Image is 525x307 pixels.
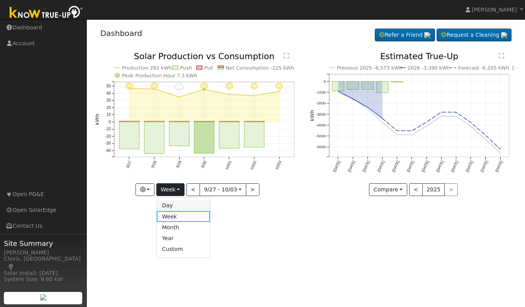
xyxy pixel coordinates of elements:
[125,82,133,90] i: 9/27 - MostlyClear
[337,92,340,95] circle: onclick=""
[174,82,184,90] i: 9/29 - MostlyCloudy
[200,160,207,169] text: 9/30
[381,117,384,120] circle: onclick=""
[157,211,210,222] a: Week
[175,160,182,169] text: 9/29
[157,233,210,244] a: Year
[4,275,83,283] div: System Size: 9.60 kW
[144,121,164,122] rect: onclick=""
[284,53,289,59] text: 
[362,82,374,90] rect: onclick=""
[499,53,504,59] text: 
[366,107,369,111] circle: onclick=""
[410,133,413,136] circle: onclick=""
[224,160,232,171] text: 10/01
[194,121,214,122] rect: onclick=""
[100,29,142,38] a: Dashboard
[480,160,489,173] text: [DATE]
[180,65,192,71] text: Push
[409,183,423,196] button: <
[125,160,132,169] text: 9/27
[6,4,87,22] img: Know True-Up
[253,95,255,96] circle: onclick=""
[128,88,130,89] circle: onclick=""
[144,122,164,154] rect: onclick=""
[200,183,246,196] button: 9/27 - 10/03
[455,115,458,118] circle: onclick=""
[122,73,197,78] text: Peak Production Hour 7.3 kWh
[376,160,385,173] text: [DATE]
[8,264,15,270] a: Map
[106,91,111,96] text: 40
[465,160,474,173] text: [DATE]
[396,133,399,136] circle: onclick=""
[244,121,264,122] rect: onclick=""
[249,160,257,171] text: 10/02
[323,79,326,84] text: 0
[122,65,172,71] text: Production 292 kWh
[369,183,407,196] button: Compare
[225,82,233,90] i: 10/01 - Clear
[495,160,503,173] text: [DATE]
[200,82,208,90] i: 9/30 - Clear
[186,183,200,196] button: <
[391,82,403,82] rect: onclick=""
[316,134,326,138] text: -5000
[440,111,443,114] circle: onclick=""
[150,82,158,90] i: 9/28 - MostlyClear
[134,51,274,61] text: Solar Production vs Consumption
[484,134,487,137] circle: onclick=""
[408,65,450,71] text: 2026 -3,390 kWh
[316,112,326,116] text: -3000
[380,51,459,61] text: Estimated True-Up
[351,98,354,101] circle: onclick=""
[424,32,430,38] img: retrieve
[4,269,83,277] div: Solar Install: [DATE]
[316,90,326,94] text: -1000
[4,249,83,257] div: [PERSON_NAME]
[381,121,384,124] circle: onclick=""
[275,82,283,90] i: 10/03 - MostlyClear
[105,142,111,146] text: -30
[501,32,507,38] img: retrieve
[406,160,415,173] text: [DATE]
[219,121,239,122] rect: onclick=""
[499,148,502,151] circle: onclick=""
[484,138,487,141] circle: onclick=""
[455,111,458,114] circle: onclick=""
[274,160,282,171] text: 10/03
[169,121,189,122] rect: onclick=""
[156,183,185,196] button: Week
[108,120,111,124] text: 0
[204,65,213,71] text: Pull
[332,160,341,173] text: [DATE]
[351,97,354,100] circle: onclick=""
[229,94,230,96] circle: onclick=""
[106,98,111,102] text: 30
[316,145,326,149] text: -6000
[450,160,459,173] text: [DATE]
[316,101,326,106] text: -2000
[337,65,402,71] text: Previous 2025 -6,573 kWh
[278,91,280,92] circle: onclick=""
[244,122,264,147] rect: onclick=""
[157,244,210,254] a: Custom
[437,29,511,42] a: Request a Cleaning
[391,160,400,173] text: [DATE]
[376,82,388,93] rect: onclick=""
[310,110,315,121] text: kWh
[410,130,413,133] circle: onclick=""
[347,160,356,173] text: [DATE]
[316,123,326,127] text: -4000
[469,125,472,128] circle: onclick=""
[362,160,371,173] text: [DATE]
[366,106,369,109] circle: onclick=""
[105,148,111,153] text: -40
[106,106,111,110] text: 20
[425,121,428,124] circle: onclick=""
[421,160,430,173] text: [DATE]
[251,82,258,90] i: 10/02 - MostlyClear
[169,122,189,146] rect: onclick=""
[157,222,210,233] a: Month
[194,122,214,153] rect: onclick=""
